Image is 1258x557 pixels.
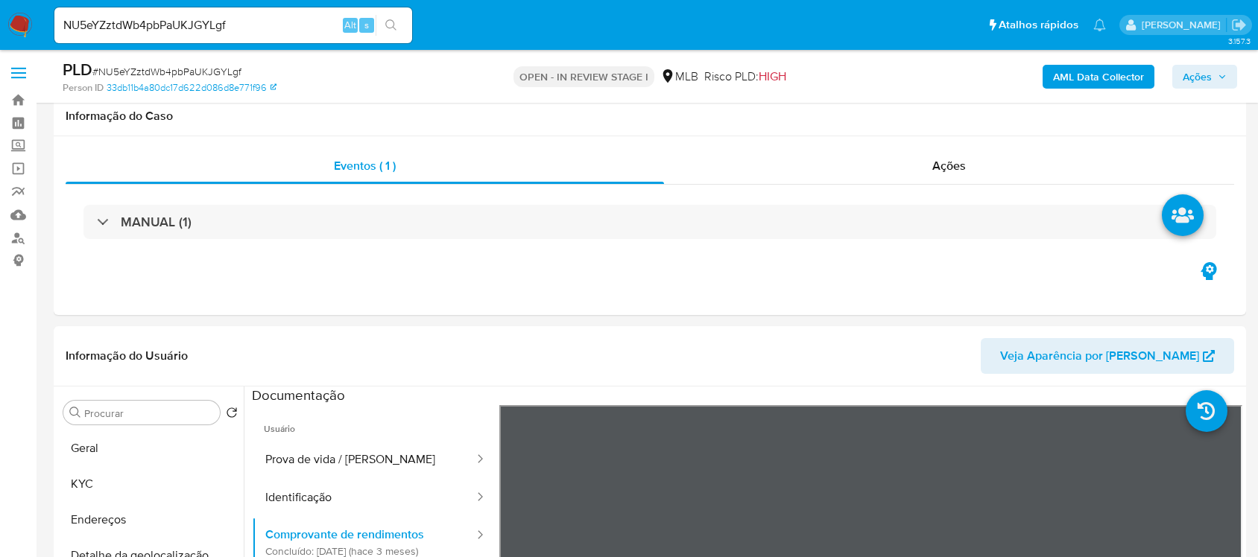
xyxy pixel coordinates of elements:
p: OPEN - IN REVIEW STAGE I [513,66,654,87]
span: Alt [344,18,356,32]
b: AML Data Collector [1053,65,1144,89]
span: Risco PLD: [704,69,786,85]
button: AML Data Collector [1043,65,1154,89]
span: # NU5eYZztdWb4pbPaUKJGYLgf [92,64,241,79]
b: PLD [63,57,92,81]
p: sara.carvalhaes@mercadopago.com.br [1142,18,1226,32]
span: HIGH [759,68,786,85]
button: search-icon [376,15,406,36]
a: Sair [1231,17,1247,33]
button: Veja Aparência por [PERSON_NAME] [981,338,1234,374]
h1: Informação do Usuário [66,348,188,363]
input: Procurar [84,407,214,420]
h3: MANUAL (1) [121,214,192,230]
button: Ações [1172,65,1237,89]
div: MANUAL (1) [83,205,1216,239]
a: 33db11b4a80dc17d622d086d8e771f96 [107,81,276,95]
span: Ações [932,157,966,174]
button: KYC [57,466,244,502]
a: Notificações [1093,19,1106,31]
button: Retornar ao pedido padrão [226,407,238,423]
div: MLB [660,69,698,85]
span: Eventos ( 1 ) [334,157,396,174]
span: Veja Aparência por [PERSON_NAME] [1000,338,1199,374]
span: s [364,18,369,32]
button: Endereços [57,502,244,538]
button: Procurar [69,407,81,418]
h1: Informação do Caso [66,109,1234,124]
input: Pesquise usuários ou casos... [54,16,412,35]
span: Ações [1183,65,1212,89]
span: Atalhos rápidos [999,17,1078,33]
b: Person ID [63,81,104,95]
button: Geral [57,430,244,466]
